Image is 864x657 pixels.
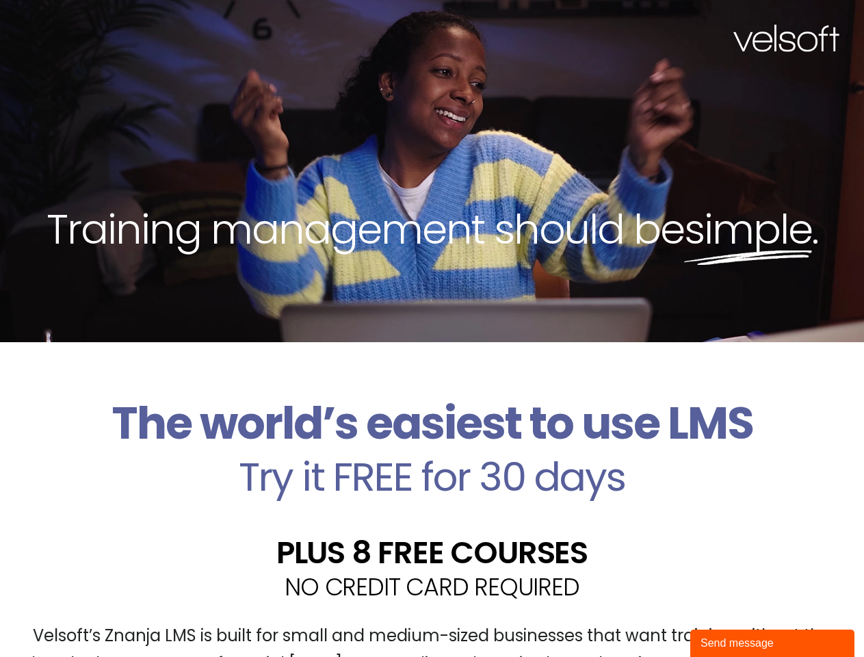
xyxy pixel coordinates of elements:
[10,397,854,450] h2: The world’s easiest to use LMS
[25,203,839,256] h2: Training management should be .
[10,457,854,497] h2: Try it FREE for 30 days
[10,537,854,568] h2: PLUS 8 FREE COURSES
[690,627,857,657] iframe: chat widget
[684,201,812,258] span: simple
[10,575,854,599] h2: NO CREDIT CARD REQUIRED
